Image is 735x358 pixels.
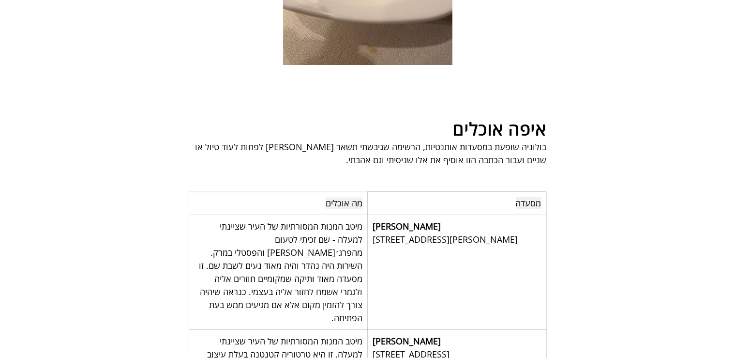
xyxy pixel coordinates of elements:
[373,335,441,347] span: [PERSON_NAME]
[373,220,441,232] span: [PERSON_NAME]
[516,197,541,209] span: מסעדה
[196,220,362,324] span: מיטב המנות המסורתיות של העיר שציינתי למעלה - שם זכיתי לטעום מהפרג׳[PERSON_NAME] והפסטלי במרק. השי...
[193,141,547,166] span: בולוניה שופעת במסעדות אותנטיות, הרשימה שגיבשתי תשאר [PERSON_NAME] לפחות לעוד טיול או שניים ועבור ...
[453,116,547,141] span: איפה אוכלים
[326,197,362,209] span: מה אוכלים
[373,233,518,245] span: [STREET_ADDRESS][PERSON_NAME]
